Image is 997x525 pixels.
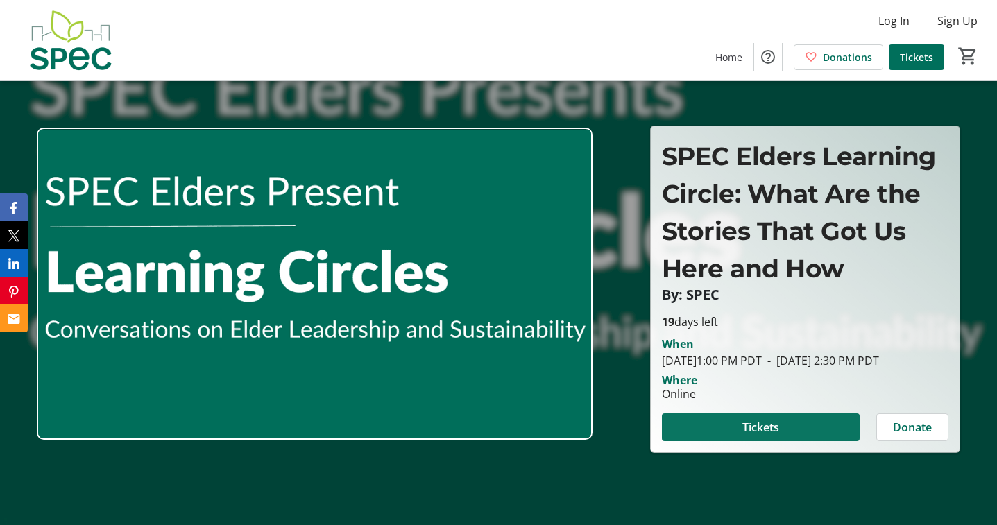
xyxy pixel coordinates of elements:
button: Sign Up [926,10,989,32]
button: Cart [955,44,980,69]
img: SPEC's Logo [8,6,132,75]
div: Online [662,386,696,402]
span: Tickets [900,50,933,64]
span: Donations [823,50,872,64]
span: 19 [662,314,674,329]
span: Log In [878,12,910,29]
span: [DATE] 1:00 PM PDT [662,353,762,368]
span: Tickets [742,419,779,436]
p: days left [662,313,948,330]
span: Sign Up [937,12,978,29]
p: By: SPEC [662,287,948,302]
button: Log In [867,10,921,32]
span: Home [715,50,742,64]
a: Donations [794,44,883,70]
button: Donate [876,413,948,441]
div: Where [662,375,697,386]
p: SPEC Elders Learning Circle: What Are the Stories That Got Us Here and How [662,137,948,287]
a: Home [704,44,753,70]
span: - [762,353,776,368]
button: Tickets [662,413,860,441]
span: [DATE] 2:30 PM PDT [762,353,879,368]
a: Tickets [889,44,944,70]
span: Donate [893,419,932,436]
button: Help [754,43,782,71]
img: Campaign CTA Media Photo [37,128,592,440]
div: When [662,336,694,352]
